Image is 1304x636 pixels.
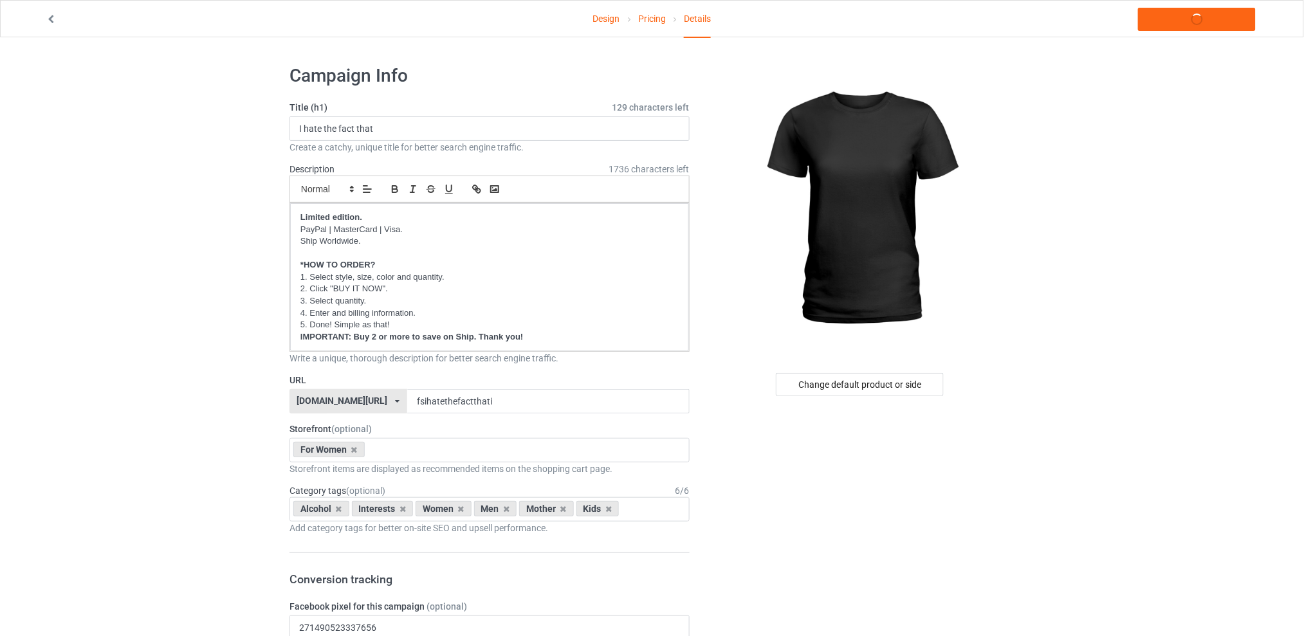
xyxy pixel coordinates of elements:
span: (optional) [331,424,372,434]
label: Storefront [289,422,690,435]
div: [DOMAIN_NAME][URL] [297,396,388,405]
p: 1. Select style, size, color and quantity. [300,271,679,284]
p: 5. Done! Simple as that! [300,319,679,331]
p: Ship Worldwide. [300,235,679,248]
span: 1736 characters left [609,163,690,176]
div: Details [684,1,711,38]
div: Mother [519,501,574,516]
span: 129 characters left [612,101,690,114]
h1: Campaign Info [289,64,690,87]
label: Category tags [289,484,385,497]
a: Design [593,1,620,37]
p: 4. Enter and billing information. [300,307,679,320]
div: For Women [293,442,365,457]
strong: Limited edition. [300,212,362,222]
div: 6 / 6 [675,484,690,497]
div: Write a unique, thorough description for better search engine traffic. [289,352,690,365]
div: Create a catchy, unique title for better search engine traffic. [289,141,690,154]
div: Kids [576,501,620,516]
div: Men [474,501,517,516]
div: Add category tags for better on-site SEO and upsell performance. [289,522,690,534]
p: PayPal | MasterCard | Visa. [300,224,679,236]
div: Change default product or side [776,373,944,396]
label: Title (h1) [289,101,690,114]
span: (optional) [346,486,385,496]
div: Storefront items are displayed as recommended items on the shopping cart page. [289,462,690,475]
label: Description [289,164,335,174]
label: URL [289,374,690,386]
span: (optional) [427,601,467,612]
strong: *HOW TO ORDER? [300,260,376,269]
strong: IMPORTANT: Buy 2 or more to save on Ship. Thank you! [300,332,523,341]
p: 2. Click "BUY IT NOW". [300,283,679,295]
label: Facebook pixel for this campaign [289,600,690,613]
div: Women [416,501,472,516]
div: Alcohol [293,501,349,516]
h3: Conversion tracking [289,572,690,586]
a: Launch campaign [1138,8,1256,31]
p: 3. Select quantity. [300,295,679,307]
div: Interests [352,501,414,516]
a: Pricing [638,1,666,37]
